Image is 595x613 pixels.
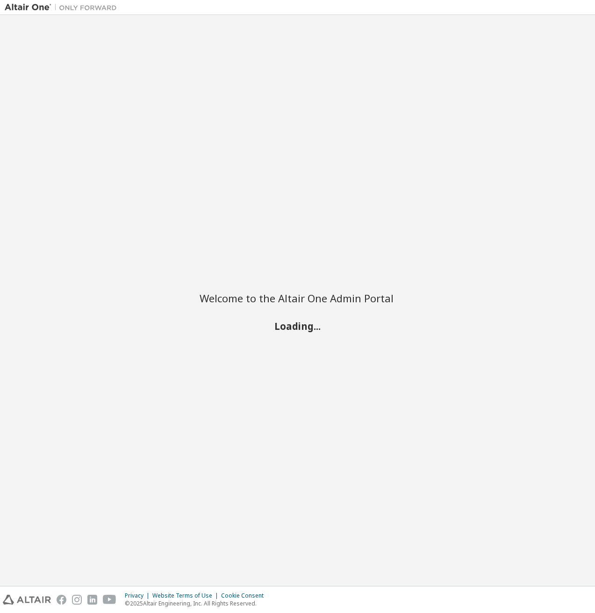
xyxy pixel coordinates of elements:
[221,592,269,599] div: Cookie Consent
[3,595,51,605] img: altair_logo.svg
[200,320,396,332] h2: Loading...
[72,595,82,605] img: instagram.svg
[57,595,66,605] img: facebook.svg
[125,592,152,599] div: Privacy
[125,599,269,607] p: © 2025 Altair Engineering, Inc. All Rights Reserved.
[200,292,396,305] h2: Welcome to the Altair One Admin Portal
[152,592,221,599] div: Website Terms of Use
[103,595,116,605] img: youtube.svg
[5,3,122,12] img: Altair One
[87,595,97,605] img: linkedin.svg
